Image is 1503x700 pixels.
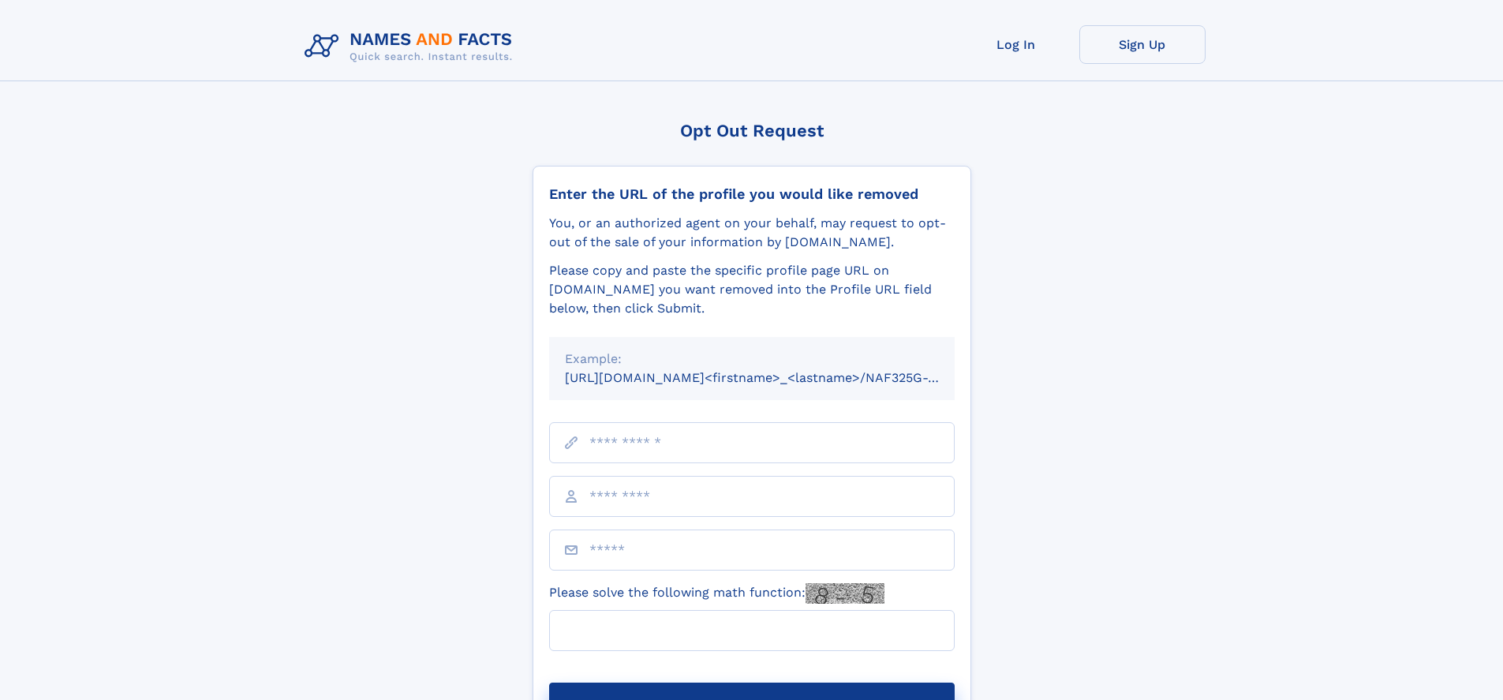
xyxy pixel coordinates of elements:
[533,121,971,140] div: Opt Out Request
[549,214,955,252] div: You, or an authorized agent on your behalf, may request to opt-out of the sale of your informatio...
[549,261,955,318] div: Please copy and paste the specific profile page URL on [DOMAIN_NAME] you want removed into the Pr...
[1079,25,1206,64] a: Sign Up
[565,370,985,385] small: [URL][DOMAIN_NAME]<firstname>_<lastname>/NAF325G-xxxxxxxx
[549,583,884,604] label: Please solve the following math function:
[549,185,955,203] div: Enter the URL of the profile you would like removed
[298,25,525,68] img: Logo Names and Facts
[953,25,1079,64] a: Log In
[565,350,939,369] div: Example:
